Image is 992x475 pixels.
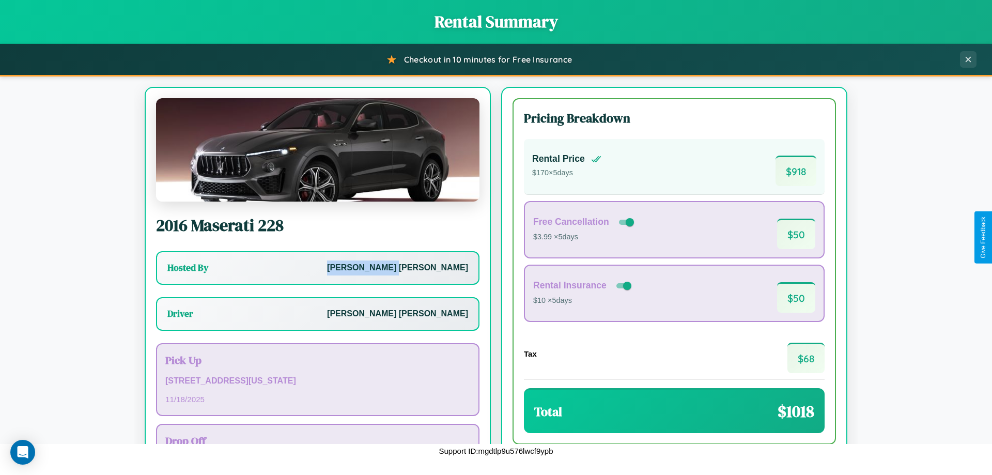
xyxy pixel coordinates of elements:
[534,403,562,420] h3: Total
[165,433,470,448] h3: Drop Off
[156,214,479,237] h2: 2016 Maserati 228
[167,262,208,274] h3: Hosted By
[10,10,982,33] h1: Rental Summary
[404,54,572,65] span: Checkout in 10 minutes for Free Insurance
[439,444,553,458] p: Support ID: mgdtlp9u576lwcf9ypb
[980,217,987,258] div: Give Feedback
[776,156,816,186] span: $ 918
[165,392,470,406] p: 11 / 18 / 2025
[10,440,35,465] div: Open Intercom Messenger
[165,353,470,367] h3: Pick Up
[533,280,607,291] h4: Rental Insurance
[327,261,468,275] p: [PERSON_NAME] [PERSON_NAME]
[777,282,815,313] span: $ 50
[533,231,636,244] p: $3.99 × 5 days
[167,308,193,320] h3: Driver
[777,219,815,249] span: $ 50
[787,343,825,373] span: $ 68
[533,294,633,308] p: $10 × 5 days
[533,217,609,227] h4: Free Cancellation
[532,154,585,164] h4: Rental Price
[524,349,537,358] h4: Tax
[532,166,601,180] p: $ 170 × 5 days
[778,400,814,423] span: $ 1018
[327,307,468,321] p: [PERSON_NAME] [PERSON_NAME]
[165,374,470,389] p: [STREET_ADDRESS][US_STATE]
[524,110,825,127] h3: Pricing Breakdown
[156,98,479,202] img: Maserati 228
